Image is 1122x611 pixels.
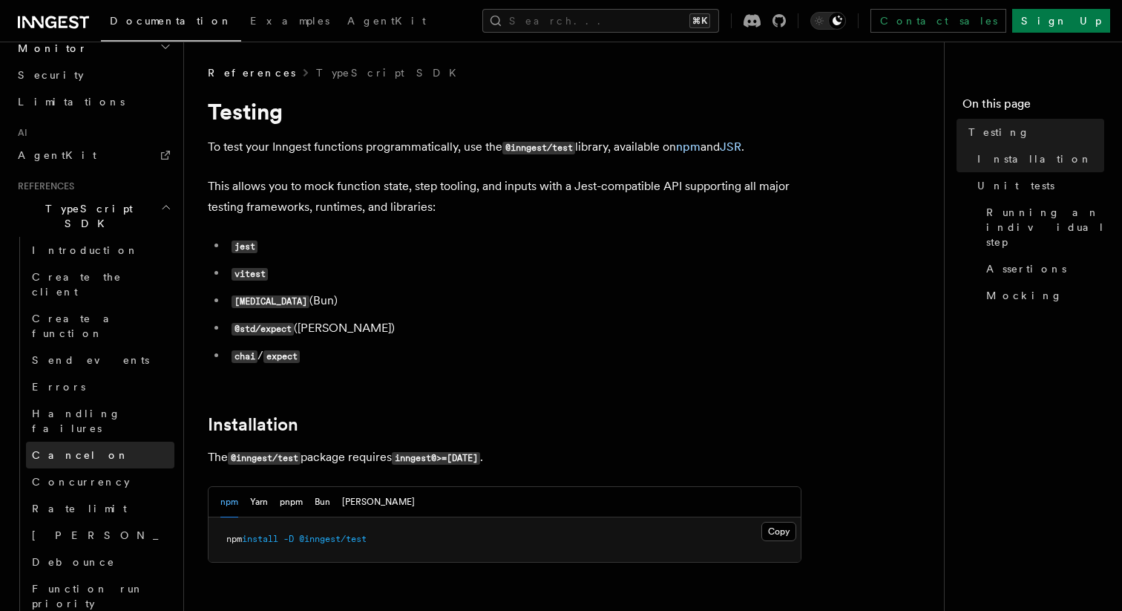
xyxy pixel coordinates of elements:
span: Send events [32,354,149,366]
a: Errors [26,373,174,400]
span: install [242,534,278,544]
span: -D [283,534,294,544]
a: Rate limit [26,495,174,522]
button: TypeScript SDK [12,195,174,237]
a: Limitations [12,88,174,115]
button: Copy [761,522,796,541]
h1: Testing [208,98,801,125]
a: Introduction [26,237,174,264]
li: ([PERSON_NAME]) [227,318,801,339]
a: Cancel on [26,442,174,468]
a: Examples [241,4,338,40]
span: TypeScript SDK [12,201,160,231]
button: npm [220,487,238,517]
span: Mocking [986,288,1063,303]
span: Documentation [110,15,232,27]
p: To test your Inngest functions programmatically, use the library, available on and . [208,137,801,158]
code: @inngest/test [228,452,301,465]
p: The package requires . [208,447,801,468]
span: Debounce [32,556,115,568]
a: Installation [971,146,1104,172]
span: Limitations [18,96,125,108]
li: / [227,345,801,367]
a: AgentKit [338,4,435,40]
a: Create the client [26,264,174,305]
li: (Bun) [227,290,801,312]
span: Create a function [32,313,120,339]
span: AI [12,127,27,139]
span: Running an individual step [986,205,1105,249]
span: npm [226,534,242,544]
code: expect [263,350,300,363]
span: [PERSON_NAME] [32,529,249,541]
button: Toggle dark mode [810,12,846,30]
span: @inngest/test [299,534,367,544]
a: Mocking [980,282,1104,309]
code: [MEDICAL_DATA] [232,295,309,308]
code: vitest [232,268,268,281]
code: jest [232,241,257,253]
span: Function run priority [32,583,144,610]
code: @inngest/test [502,142,575,154]
button: Bun [315,487,330,517]
span: Create the client [32,271,122,298]
span: AgentKit [18,149,96,161]
a: Debounce [26,549,174,575]
p: This allows you to mock function state, step tooling, and inputs with a Jest-compatible API suppo... [208,176,801,218]
a: Security [12,62,174,88]
button: Yarn [250,487,268,517]
span: Unit tests [977,178,1054,193]
a: npm [676,140,701,154]
a: Contact sales [870,9,1006,33]
a: Create a function [26,305,174,347]
span: References [208,65,295,80]
a: [PERSON_NAME] [26,522,174,549]
span: Introduction [32,244,139,256]
span: AgentKit [347,15,426,27]
span: Security [18,69,84,81]
a: Installation [208,414,298,435]
a: JSR [720,140,741,154]
code: chai [232,350,257,363]
button: [PERSON_NAME] [342,487,415,517]
a: Documentation [101,4,241,42]
span: Assertions [986,261,1066,276]
a: AgentKit [12,142,174,169]
button: pnpm [280,487,303,517]
span: References [12,180,74,192]
a: Assertions [980,255,1104,282]
a: Unit tests [971,172,1104,199]
span: Concurrency [32,476,130,488]
code: @std/expect [232,323,294,336]
a: Send events [26,347,174,373]
a: Concurrency [26,468,174,495]
a: Running an individual step [980,199,1104,255]
code: inngest@>=[DATE] [392,452,480,465]
button: Monitor [12,35,174,62]
a: Handling failures [26,400,174,442]
span: Errors [32,381,85,393]
span: Handling failures [32,408,121,434]
a: Testing [962,119,1104,146]
a: Sign Up [1012,9,1110,33]
span: Cancel on [32,449,129,461]
h4: On this page [962,95,1104,119]
button: Search...⌘K [482,9,719,33]
span: Installation [977,151,1092,166]
span: Monitor [12,41,88,56]
span: Examples [250,15,329,27]
span: Rate limit [32,503,127,514]
a: TypeScript SDK [316,65,465,80]
span: Testing [968,125,1030,140]
kbd: ⌘K [689,13,710,28]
